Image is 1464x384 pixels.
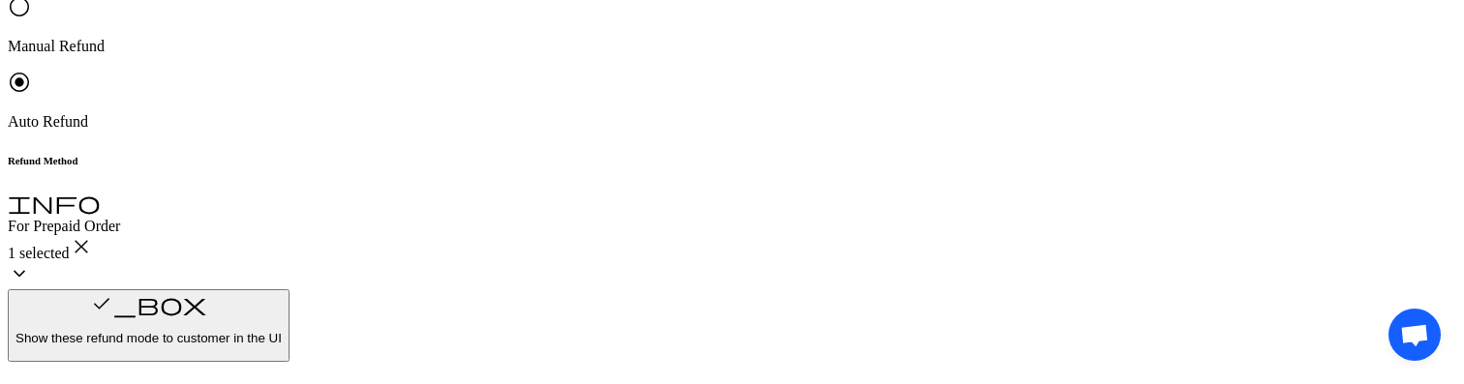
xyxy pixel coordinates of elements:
span: For Prepaid Order [8,218,120,234]
button: Show these refund mode to customer in the UI [8,289,290,362]
div: Open chat [1388,309,1441,361]
p: Show these refund mode to customer in the UI [15,331,282,345]
span: close [70,235,93,258]
p: Manual Refund [8,38,1456,55]
span: info [8,191,101,214]
span: check_box [90,292,206,315]
p: Auto Refund [8,113,1456,131]
span: 1 selected [8,245,70,261]
span: radio_button_checked [8,71,31,94]
h6: Refund Method [8,155,1456,166]
span: keyboard_arrow_down [8,262,31,285]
